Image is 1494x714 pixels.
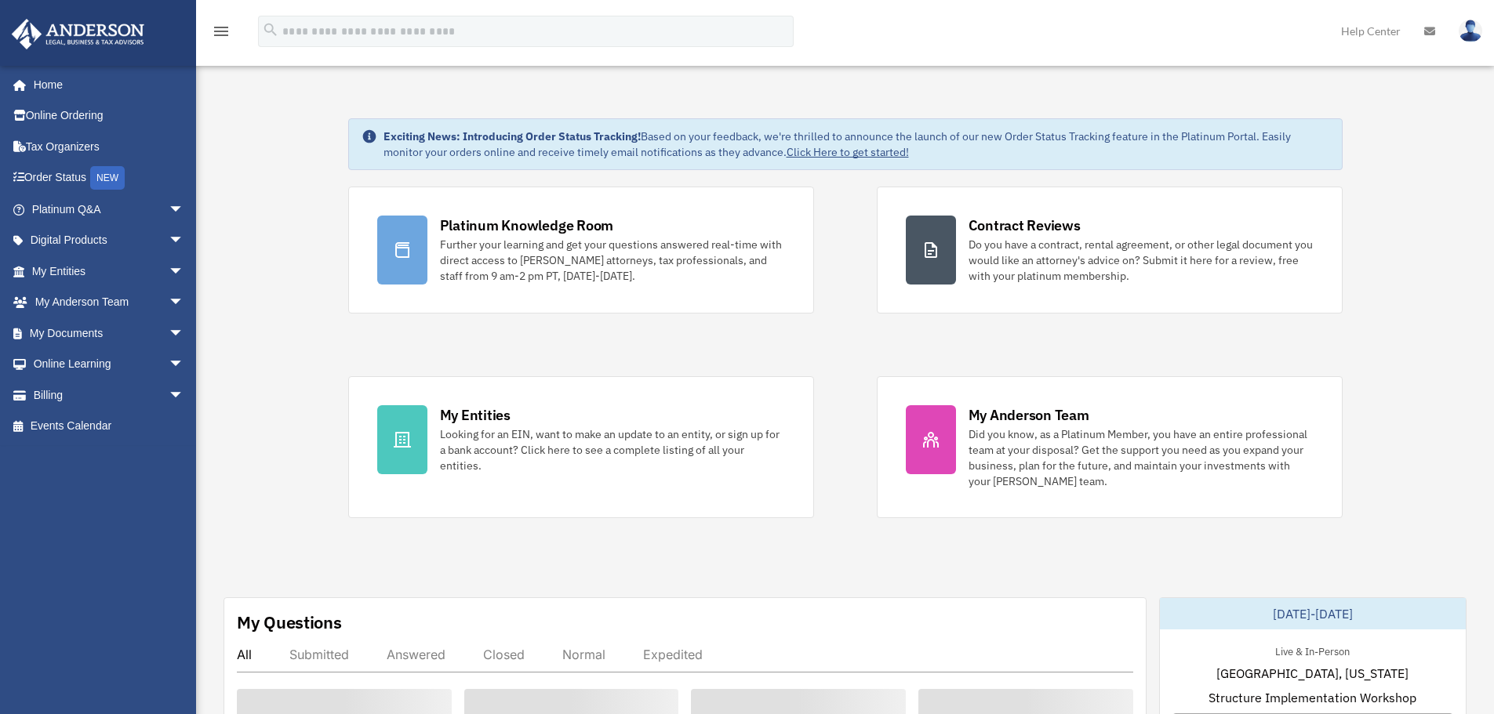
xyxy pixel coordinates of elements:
a: Tax Organizers [11,131,208,162]
div: Do you have a contract, rental agreement, or other legal document you would like an attorney's ad... [969,237,1314,284]
div: All [237,647,252,662]
div: Looking for an EIN, want to make an update to an entity, or sign up for a bank account? Click her... [440,426,785,473]
span: arrow_drop_down [169,379,200,411]
div: Closed [483,647,525,662]
strong: Exciting News: Introducing Order Status Tracking! [383,129,641,143]
span: arrow_drop_down [169,194,200,226]
div: Based on your feedback, we're thrilled to announce the launch of our new Order Status Tracking fe... [383,129,1329,160]
img: User Pic [1459,20,1482,42]
a: Contract Reviews Do you have a contract, rental agreement, or other legal document you would like... [877,187,1343,314]
div: Expedited [643,647,703,662]
a: Click Here to get started! [787,145,909,159]
div: Platinum Knowledge Room [440,216,614,235]
i: menu [212,22,231,41]
a: Platinum Knowledge Room Further your learning and get your questions answered real-time with dire... [348,187,814,314]
span: arrow_drop_down [169,349,200,381]
a: Platinum Q&Aarrow_drop_down [11,194,208,225]
a: menu [212,27,231,41]
a: Home [11,69,200,100]
div: Normal [562,647,605,662]
div: My Entities [440,405,511,425]
a: My Entitiesarrow_drop_down [11,256,208,287]
i: search [262,21,279,38]
div: Live & In-Person [1263,642,1362,658]
span: [GEOGRAPHIC_DATA], [US_STATE] [1216,664,1409,683]
div: Answered [387,647,445,662]
span: arrow_drop_down [169,256,200,288]
div: Did you know, as a Platinum Member, you have an entire professional team at your disposal? Get th... [969,426,1314,489]
span: arrow_drop_down [169,287,200,319]
a: My Anderson Teamarrow_drop_down [11,287,208,318]
div: Submitted [289,647,349,662]
div: Contract Reviews [969,216,1081,235]
a: Digital Productsarrow_drop_down [11,225,208,256]
div: My Anderson Team [969,405,1089,425]
a: Billingarrow_drop_down [11,379,208,411]
span: Structure Implementation Workshop [1209,688,1416,707]
span: arrow_drop_down [169,317,200,350]
div: Further your learning and get your questions answered real-time with direct access to [PERSON_NAM... [440,237,785,284]
span: arrow_drop_down [169,225,200,257]
a: Order StatusNEW [11,162,208,194]
a: Events Calendar [11,411,208,442]
div: My Questions [237,611,342,634]
a: Online Ordering [11,100,208,132]
a: My Documentsarrow_drop_down [11,317,208,349]
a: Online Learningarrow_drop_down [11,349,208,380]
a: My Anderson Team Did you know, as a Platinum Member, you have an entire professional team at your... [877,376,1343,518]
img: Anderson Advisors Platinum Portal [7,19,149,49]
a: My Entities Looking for an EIN, want to make an update to an entity, or sign up for a bank accoun... [348,376,814,518]
div: NEW [90,166,125,190]
div: [DATE]-[DATE] [1160,598,1466,629]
